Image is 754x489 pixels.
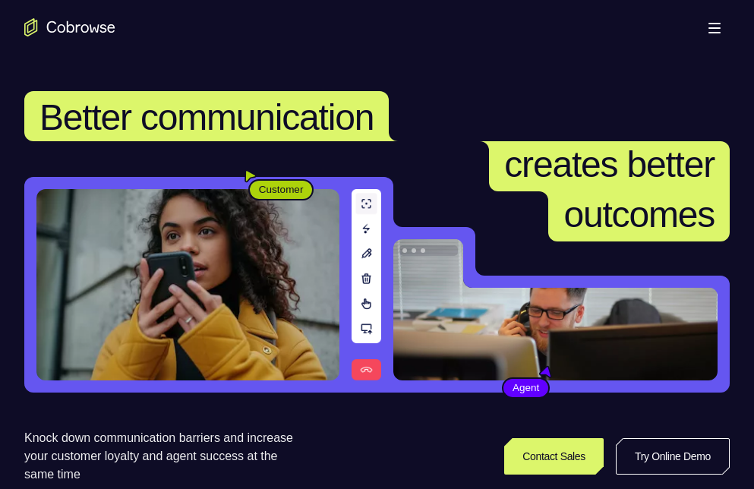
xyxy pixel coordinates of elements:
img: A customer holding their phone [36,189,339,380]
a: Contact Sales [504,438,604,475]
p: Knock down communication barriers and increase your customer loyalty and agent success at the sam... [24,429,306,484]
span: creates better [504,144,715,185]
a: Go to the home page [24,18,115,36]
span: Better communication [39,97,374,137]
img: A series of tools used in co-browsing sessions [352,189,381,380]
span: outcomes [563,194,715,235]
a: Try Online Demo [616,438,730,475]
img: A customer support agent talking on the phone [393,239,718,380]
